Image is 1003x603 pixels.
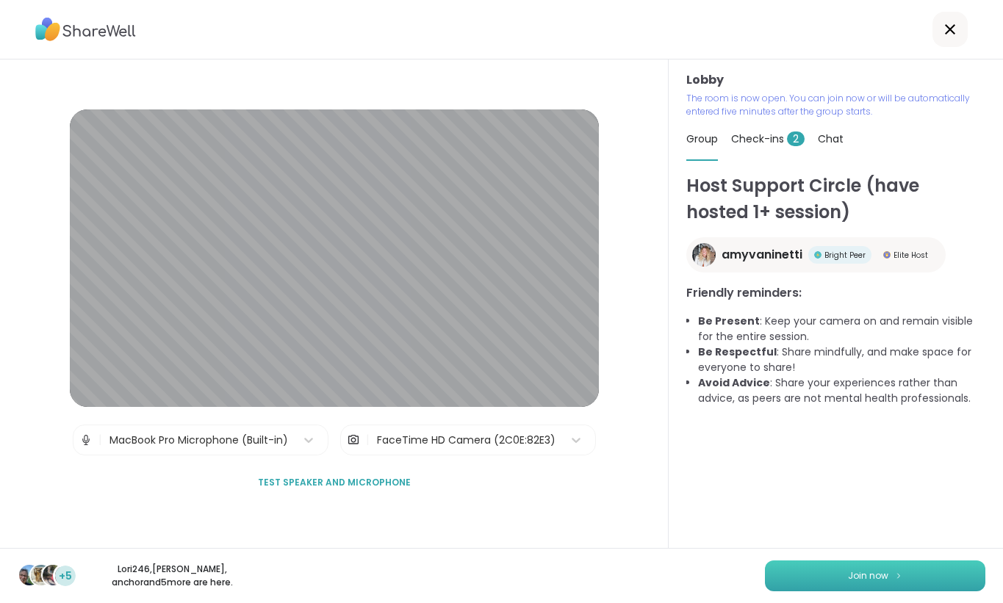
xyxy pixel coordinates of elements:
[765,560,985,591] button: Join now
[43,565,63,585] img: anchor
[258,476,411,489] span: Test speaker and microphone
[686,92,985,118] p: The room is now open. You can join now or will be automatically entered five minutes after the gr...
[698,344,777,359] b: Be Respectful
[731,131,805,146] span: Check-ins
[686,71,985,89] h3: Lobby
[894,571,903,579] img: ShareWell Logomark
[366,425,370,455] span: |
[698,375,770,390] b: Avoid Advice
[686,131,718,146] span: Group
[377,433,556,448] div: FaceTime HD Camera (2C0E:82E3)
[79,425,93,455] img: Microphone
[686,284,985,302] h3: Friendly reminders:
[90,563,254,589] p: Lori246 , [PERSON_NAME] , anchor and 5 more are here.
[787,131,805,146] span: 2
[818,131,844,146] span: Chat
[698,344,985,375] li: : Share mindfully, and make space for everyone to share!
[686,237,946,272] a: amyvaninettiamyvaninettiBright PeerBright PeerElite HostElite Host
[252,467,417,498] button: Test speaker and microphone
[692,243,716,267] img: amyvaninetti
[686,173,985,225] h1: Host Support Circle (have hosted 1+ session)
[35,12,136,46] img: ShareWell Logo
[848,569,888,582] span: Join now
[824,250,866,261] span: Bright Peer
[19,565,40,585] img: Lori246
[883,251,891,259] img: Elite Host
[698,314,985,344] li: : Keep your camera on and remain visible for the entire session.
[59,568,72,584] span: +5
[109,433,288,448] div: MacBook Pro Microphone (Built-in)
[698,314,760,328] b: Be Present
[894,250,928,261] span: Elite Host
[814,251,822,259] img: Bright Peer
[698,375,985,406] li: : Share your experiences rather than advice, as peers are not mental health professionals.
[347,425,360,455] img: Camera
[31,565,51,585] img: spencer
[98,425,102,455] span: |
[722,246,802,264] span: amyvaninetti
